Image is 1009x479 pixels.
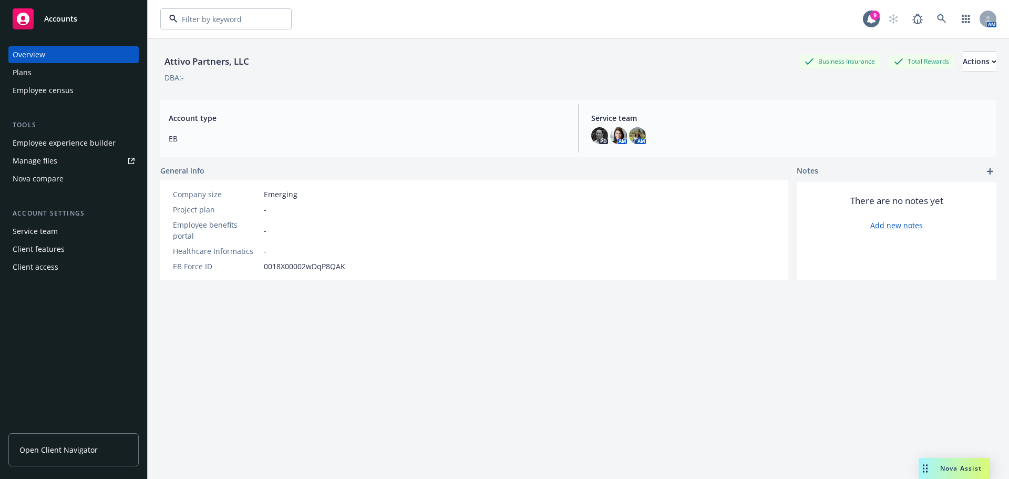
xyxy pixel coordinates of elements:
[883,8,904,29] a: Start snowing
[907,8,928,29] a: Report a Bug
[8,135,139,151] a: Employee experience builder
[8,4,139,34] a: Accounts
[8,241,139,258] a: Client features
[13,135,116,151] div: Employee experience builder
[8,208,139,219] div: Account settings
[164,72,184,83] div: DBA: -
[264,246,266,257] span: -
[178,14,270,25] input: Filter by keyword
[173,219,260,241] div: Employee benefits portal
[13,152,57,169] div: Manage files
[940,464,982,473] span: Nova Assist
[610,127,627,144] img: photo
[13,241,65,258] div: Client features
[264,204,266,215] span: -
[870,11,880,20] div: 9
[963,51,996,72] button: Actions
[173,246,260,257] div: Healthcare Informatics
[8,64,139,81] a: Plans
[8,152,139,169] a: Manage files
[984,165,996,178] a: add
[8,259,139,276] a: Client access
[13,82,74,99] div: Employee census
[591,127,608,144] img: photo
[13,46,45,63] div: Overview
[160,165,204,176] span: General info
[591,113,988,124] span: Service team
[8,82,139,99] a: Employee census
[799,55,880,68] div: Business Insurance
[889,55,954,68] div: Total Rewards
[13,64,32,81] div: Plans
[850,195,943,207] span: There are no notes yet
[19,444,98,455] span: Open Client Navigator
[919,458,990,479] button: Nova Assist
[169,113,565,124] span: Account type
[264,189,297,200] span: Emerging
[13,259,58,276] div: Client access
[173,261,260,272] div: EB Force ID
[8,223,139,240] a: Service team
[931,8,952,29] a: Search
[169,133,565,144] span: EB
[44,15,77,23] span: Accounts
[955,8,976,29] a: Switch app
[8,46,139,63] a: Overview
[13,223,58,240] div: Service team
[870,220,923,231] a: Add new notes
[8,170,139,187] a: Nova compare
[8,120,139,130] div: Tools
[13,170,64,187] div: Nova compare
[797,165,818,178] span: Notes
[173,189,260,200] div: Company size
[629,127,646,144] img: photo
[264,261,345,272] span: 0018X00002wDqP8QAK
[264,225,266,236] span: -
[963,52,996,72] div: Actions
[919,458,932,479] div: Drag to move
[173,204,260,215] div: Project plan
